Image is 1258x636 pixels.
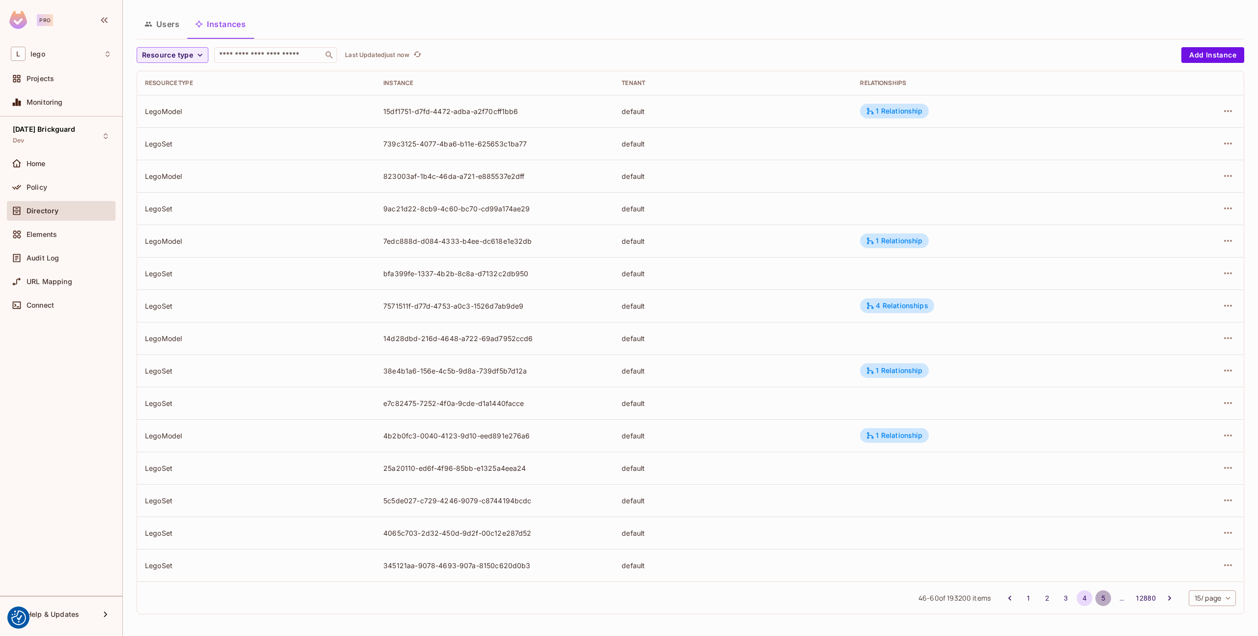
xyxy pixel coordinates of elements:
[383,107,606,116] div: 15df1751-d7fd-4472-adba-a2f70cff1bb6
[411,49,423,61] button: refresh
[145,301,368,311] div: LegoSet
[1001,590,1179,606] nav: pagination navigation
[622,301,844,311] div: default
[1189,590,1236,606] div: 15 / page
[383,463,606,473] div: 25a20110-ed6f-4f96-85bb-e1325a4eea24
[622,269,844,278] div: default
[145,269,368,278] div: LegoSet
[383,496,606,505] div: 5c5de027-c729-4246-9079-c8744194bcdc
[37,14,53,26] div: Pro
[1077,590,1092,606] button: page 4
[137,47,208,63] button: Resource type
[27,610,79,618] span: Help & Updates
[1133,590,1159,606] button: Go to page 12880
[622,561,844,570] div: default
[1021,590,1036,606] button: Go to page 1
[413,50,422,60] span: refresh
[383,139,606,148] div: 739c3125-4077-4ba6-b11e-625653c1ba77
[622,399,844,408] div: default
[383,79,606,87] div: Instance
[27,254,59,262] span: Audit Log
[27,301,54,309] span: Connect
[860,79,1134,87] div: Relationships
[918,593,991,604] span: 46 - 60 of 193200 items
[9,11,27,29] img: SReyMgAAAABJRU5ErkJggg==
[30,50,45,58] span: Workspace: lego
[345,51,409,59] p: Last Updated just now
[27,183,47,191] span: Policy
[145,431,368,440] div: LegoModel
[622,236,844,246] div: default
[622,172,844,181] div: default
[383,528,606,538] div: 4065c703-2d32-450d-9d2f-00c12e287d52
[145,172,368,181] div: LegoModel
[383,172,606,181] div: 823003af-1b4c-46da-a721-e885537e2dff
[866,236,922,245] div: 1 Relationship
[142,49,193,61] span: Resource type
[11,47,26,61] span: L
[145,204,368,213] div: LegoSet
[145,561,368,570] div: LegoSet
[622,79,844,87] div: Tenant
[1058,590,1074,606] button: Go to page 3
[27,98,63,106] span: Monitoring
[866,301,928,310] div: 4 Relationships
[383,431,606,440] div: 4b2b0fc3-0040-4123-9d10-eed891e276a6
[13,125,76,133] span: [DATE] Brickguard
[383,236,606,246] div: 7edc888d-d084-4333-b4ee-dc618e1e32db
[27,160,46,168] span: Home
[145,463,368,473] div: LegoSet
[145,107,368,116] div: LegoModel
[622,528,844,538] div: default
[383,301,606,311] div: 7571511f-d77d-4753-a0c3-1526d7ab9de9
[145,79,368,87] div: Resource type
[622,431,844,440] div: default
[622,334,844,343] div: default
[866,107,922,116] div: 1 Relationship
[622,204,844,213] div: default
[145,528,368,538] div: LegoSet
[622,366,844,376] div: default
[383,399,606,408] div: e7c82475-7252-4f0a-9cde-d1a1440facce
[137,12,187,36] button: Users
[27,278,72,286] span: URL Mapping
[622,139,844,148] div: default
[27,231,57,238] span: Elements
[1039,590,1055,606] button: Go to page 2
[622,463,844,473] div: default
[145,236,368,246] div: LegoModel
[622,496,844,505] div: default
[1181,47,1244,63] button: Add Instance
[13,137,24,145] span: Dev
[1114,593,1130,603] div: …
[27,207,58,215] span: Directory
[145,366,368,376] div: LegoSet
[11,610,26,625] img: Revisit consent button
[383,561,606,570] div: 345121aa-9078-4693-907a-8150c620d0b3
[145,496,368,505] div: LegoSet
[383,366,606,376] div: 38e4b1a6-156e-4c5b-9d8a-739df5b7d12a
[145,399,368,408] div: LegoSet
[1095,590,1111,606] button: Go to page 5
[622,107,844,116] div: default
[409,49,423,61] span: Click to refresh data
[1002,590,1018,606] button: Go to previous page
[1162,590,1177,606] button: Go to next page
[145,334,368,343] div: LegoModel
[866,366,922,375] div: 1 Relationship
[11,610,26,625] button: Consent Preferences
[383,334,606,343] div: 14d28dbd-216d-4648-a722-69ad7952ccd6
[866,431,922,440] div: 1 Relationship
[187,12,254,36] button: Instances
[383,269,606,278] div: bfa399fe-1337-4b2b-8c8a-d7132c2db950
[383,204,606,213] div: 9ac21d22-8cb9-4c60-bc70-cd99a174ae29
[145,139,368,148] div: LegoSet
[27,75,54,83] span: Projects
